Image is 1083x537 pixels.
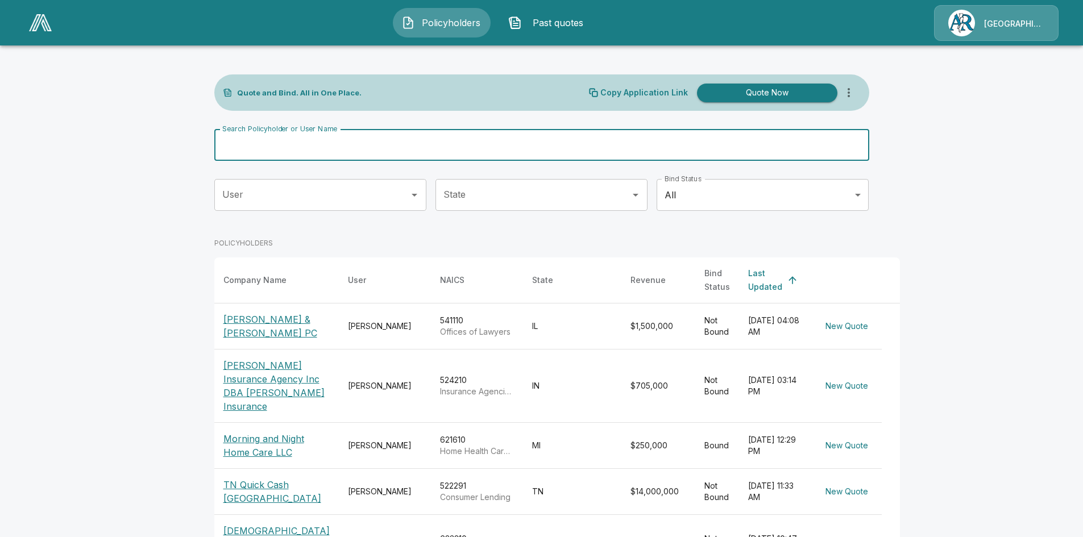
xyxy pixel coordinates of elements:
[523,349,621,423] td: IN
[440,492,514,503] p: Consumer Lending
[600,89,688,97] p: Copy Application Link
[821,376,873,397] button: New Quote
[837,81,860,104] button: more
[440,374,514,397] div: 524210
[748,267,782,294] div: Last Updated
[821,481,873,502] button: New Quote
[526,16,589,30] span: Past quotes
[821,316,873,337] button: New Quote
[393,8,491,38] button: Policyholders IconPolicyholders
[695,469,739,515] td: Not Bound
[695,349,739,423] td: Not Bound
[440,273,464,287] div: NAICS
[348,440,422,451] div: [PERSON_NAME]
[420,16,482,30] span: Policyholders
[621,469,695,515] td: $14,000,000
[821,435,873,456] button: New Quote
[348,273,366,287] div: User
[440,326,514,338] p: Offices of Lawyers
[523,469,621,515] td: TN
[214,238,273,248] p: POLICYHOLDERS
[508,16,522,30] img: Past quotes Icon
[630,273,666,287] div: Revenue
[695,257,739,303] th: Bind Status
[440,386,514,397] p: Insurance Agencies and Brokerages
[440,480,514,503] div: 522291
[237,89,362,97] p: Quote and Bind. All in One Place.
[348,380,422,392] div: [PERSON_NAME]
[628,187,644,203] button: Open
[739,303,812,349] td: [DATE] 04:08 AM
[348,486,422,497] div: [PERSON_NAME]
[739,349,812,423] td: [DATE] 03:14 PM
[695,303,739,349] td: Not Bound
[223,313,330,340] p: [PERSON_NAME] & [PERSON_NAME] PC
[621,349,695,423] td: $705,000
[665,174,702,184] label: Bind Status
[29,14,52,31] img: AA Logo
[440,315,514,338] div: 541110
[695,423,739,469] td: Bound
[657,179,869,211] div: All
[500,8,597,38] button: Past quotes IconPast quotes
[222,124,337,134] label: Search Policyholder or User Name
[739,469,812,515] td: [DATE] 11:33 AM
[739,423,812,469] td: [DATE] 12:29 PM
[523,303,621,349] td: IL
[523,423,621,469] td: MI
[223,359,330,413] p: [PERSON_NAME] Insurance Agency Inc DBA [PERSON_NAME] Insurance
[532,273,553,287] div: State
[401,16,415,30] img: Policyholders Icon
[440,434,514,457] div: 621610
[440,446,514,457] p: Home Health Care Services
[621,423,695,469] td: $250,000
[692,84,837,102] a: Quote Now
[406,187,422,203] button: Open
[223,432,330,459] p: Morning and Night Home Care LLC
[223,478,330,505] p: TN Quick Cash [GEOGRAPHIC_DATA]
[621,303,695,349] td: $1,500,000
[348,320,422,332] div: [PERSON_NAME]
[223,273,287,287] div: Company Name
[697,84,837,102] button: Quote Now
